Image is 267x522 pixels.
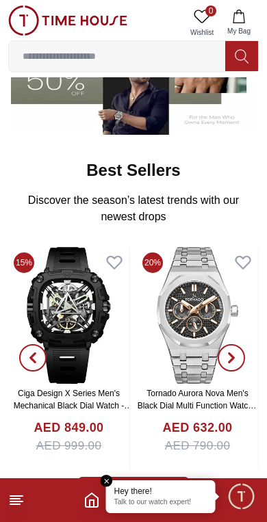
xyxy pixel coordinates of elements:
a: Tornado Aurora Nova Men's Black Dial Multi Function Watch - T23104-SBSBK [138,389,258,423]
img: Ciga Design X Series Men's Mechanical Black Dial Watch - X051-BB01- W5B [8,247,129,384]
span: 0 [205,5,216,16]
h2: Best Sellers [86,159,180,181]
span: AED 790.00 [165,437,231,455]
a: 0Wishlist [185,5,219,40]
p: Discover the season’s latest trends with our newest drops [19,192,248,225]
span: AED 999.00 [36,437,102,455]
h4: AED 849.00 [34,419,103,437]
a: Ciga Design X Series Men's Mechanical Black Dial Watch - X051-BB01- W5B [14,389,133,423]
h4: AED 632.00 [162,419,232,437]
span: Wishlist [185,27,219,38]
img: Tornado Aurora Nova Men's Black Dial Multi Function Watch - T23104-SBSBK [137,247,258,384]
a: Home [84,492,100,508]
button: My Bag [219,5,259,40]
div: Chat Widget [227,482,257,512]
span: 20% [142,252,163,273]
em: Close tooltip [101,475,113,487]
a: Check all items [78,477,189,496]
p: Talk to our watch expert! [114,498,207,508]
span: My Bag [222,26,256,36]
img: ... [8,5,127,36]
div: Hey there! [114,486,207,497]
